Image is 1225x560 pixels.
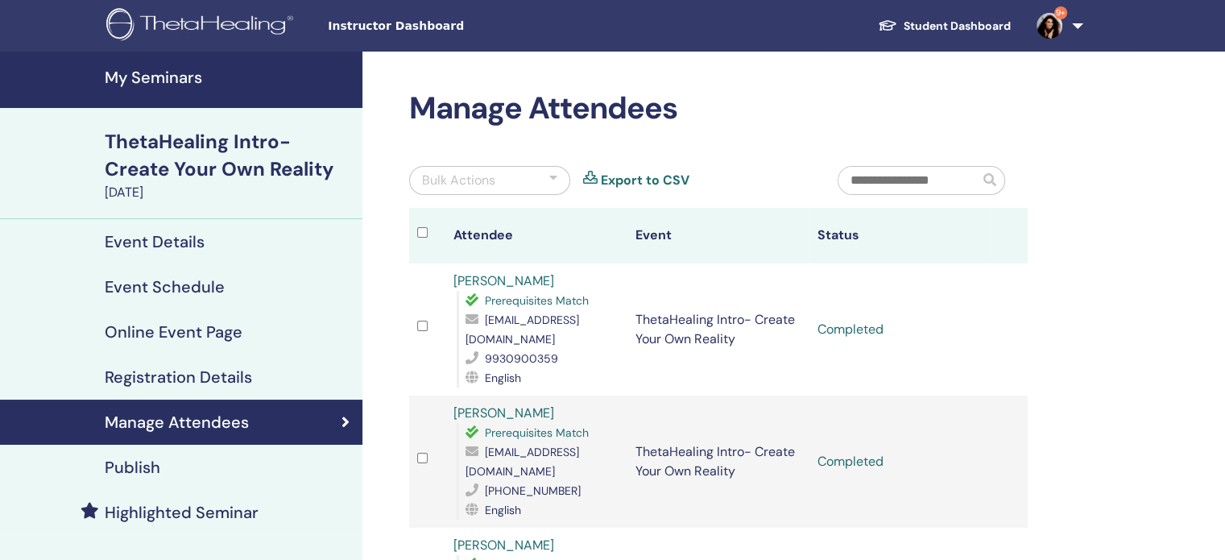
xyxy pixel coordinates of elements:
span: 9+ [1054,6,1067,19]
h4: My Seminars [105,68,353,87]
span: [EMAIL_ADDRESS][DOMAIN_NAME] [466,313,579,346]
span: 9930900359 [485,351,558,366]
h4: Online Event Page [105,322,242,342]
span: Prerequisites Match [485,293,589,308]
h4: Event Details [105,232,205,251]
th: Status [809,208,991,263]
a: [PERSON_NAME] [453,272,554,289]
div: ThetaHealing Intro- Create Your Own Reality [105,128,353,183]
div: Bulk Actions [422,171,495,190]
h4: Publish [105,458,160,477]
h4: Highlighted Seminar [105,503,259,522]
td: ThetaHealing Intro- Create Your Own Reality [627,263,809,396]
span: English [485,371,521,385]
span: Instructor Dashboard [328,18,569,35]
img: logo.png [106,8,299,44]
h2: Manage Attendees [409,90,1028,127]
img: graduation-cap-white.svg [878,19,897,32]
th: Event [627,208,809,263]
span: [EMAIL_ADDRESS][DOMAIN_NAME] [466,445,579,479]
a: [PERSON_NAME] [453,537,554,554]
span: Prerequisites Match [485,425,589,440]
h4: Registration Details [105,367,252,387]
div: [DATE] [105,183,353,202]
th: Attendee [445,208,627,263]
h4: Manage Attendees [105,413,249,432]
span: English [485,503,521,517]
a: ThetaHealing Intro- Create Your Own Reality[DATE] [95,128,362,202]
a: Student Dashboard [865,11,1024,41]
span: [PHONE_NUMBER] [485,483,581,498]
a: [PERSON_NAME] [453,404,554,421]
a: Export to CSV [601,171,689,190]
h4: Event Schedule [105,277,225,297]
img: default.jpg [1037,13,1062,39]
td: ThetaHealing Intro- Create Your Own Reality [627,396,809,528]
